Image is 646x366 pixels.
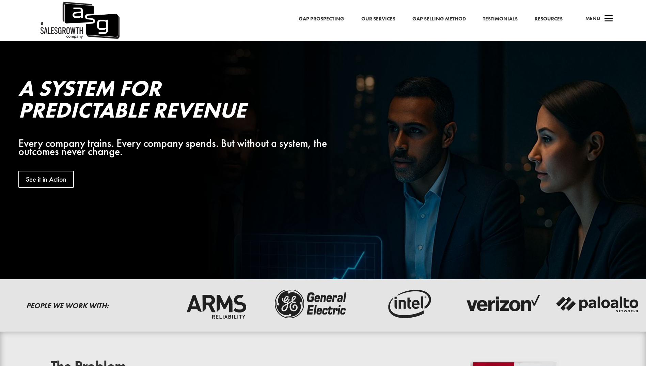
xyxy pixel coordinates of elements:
img: palato-networks-logo-dark [555,287,640,321]
img: arms-reliability-logo-dark [174,287,259,321]
a: Testimonials [483,15,518,24]
h2: A System for Predictable Revenue [18,77,333,124]
a: Our Services [361,15,395,24]
a: See it in Action [18,171,74,188]
a: Resources [535,15,563,24]
span: a [602,12,616,26]
img: ge-logo-dark [269,287,354,321]
img: verizon-logo-dark [460,287,545,321]
a: Gap Prospecting [299,15,344,24]
img: intel-logo-dark [364,287,450,321]
div: Every company trains. Every company spends. But without a system, the outcomes never change. [18,139,333,156]
a: Gap Selling Method [412,15,466,24]
span: Menu [585,15,600,22]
